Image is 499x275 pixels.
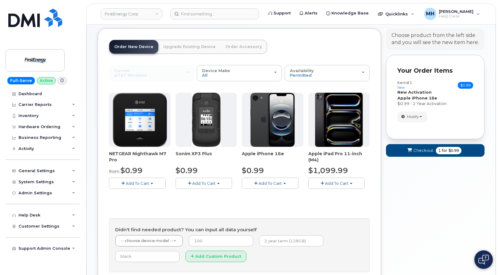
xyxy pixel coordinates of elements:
[385,11,408,16] span: Quicklinks
[176,151,237,163] div: Sonim XP3 Plus
[331,10,369,16] span: Knowledge Base
[290,68,314,73] span: Availability
[202,73,208,78] span: All
[242,178,298,188] button: Add To Cart
[448,148,459,153] span: $0.99
[185,251,246,262] button: Add Custom Product
[242,151,303,163] div: Apple iPhone 16e
[308,166,348,175] span: $1,099.99
[189,235,253,246] input: 100
[438,148,441,153] span: 1
[115,227,363,233] h4: Didn't find needed product? You can input all data yourself
[397,66,473,75] p: Your Order Items
[113,93,167,147] img: Nighthawk.png
[397,101,473,107] div: $0.99 - 2 Year Activation
[386,144,485,157] button: Checkout 1 for $0.99
[170,8,259,19] input: Find something...
[242,166,264,175] span: $0.99
[101,8,162,19] a: FirstEnergy Corp
[322,7,373,19] a: Knowledge Base
[192,93,221,147] img: xp3plus.jpg
[221,40,267,54] a: Order Accessory
[305,10,318,16] span: Alerts
[109,151,171,163] div: NETGEAR Nighthawk M7 Pro
[391,32,479,46] div: Choose product from the left side and you will see the new item here.
[458,82,473,89] span: $0.99
[439,9,473,14] span: [PERSON_NAME]
[202,68,230,73] span: Device Make
[397,85,405,90] small: new
[290,73,312,78] span: Permitted
[295,7,322,19] a: Alerts
[325,181,348,186] span: Add To Cart
[478,255,489,265] img: Open chat
[374,8,419,20] div: Quicklinks
[274,10,291,16] span: Support
[308,151,370,163] div: Apple iPad Pro 11-inch (M4)
[176,166,198,175] span: $0.99
[250,93,295,147] img: iphone16e.png
[407,114,419,119] span: Modify
[116,235,183,246] a: -- choose device model --
[413,148,433,153] span: Checkout
[120,166,143,175] span: $0.99
[315,93,363,147] img: ipad_pro_11_m4.png
[397,90,432,95] strong: New Activation
[397,111,427,122] button: Modify
[197,65,282,81] button: Device Make All
[439,14,473,19] span: Help Desk
[176,178,232,188] button: Add To Cart
[258,181,282,186] span: Add To Cart
[426,10,434,18] span: MH
[441,148,448,153] span: for
[397,80,412,89] h3: Item
[420,8,484,20] div: Melissa Hoye
[158,40,221,54] a: Upgrade Existing Device
[121,238,173,243] span: -- choose device model --
[308,178,365,188] button: Add To Cart
[397,95,437,100] strong: Apple iPhone 16e
[259,235,323,246] input: 2 year term (128GB)
[264,7,295,19] a: Support
[126,181,149,186] span: Add To Cart
[109,169,120,174] small: from
[192,181,216,186] span: Add To Cart
[109,40,158,54] a: Order New Device
[407,80,412,85] span: #1
[285,65,370,81] button: Availability Permitted
[115,251,180,262] input: black
[109,178,166,188] button: Add To Cart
